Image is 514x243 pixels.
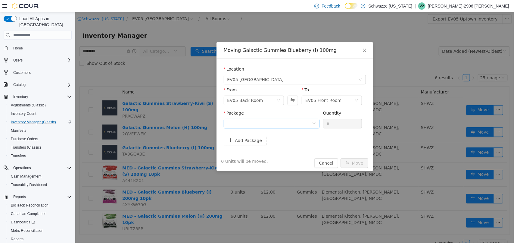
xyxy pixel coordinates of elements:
[11,69,33,76] a: Customers
[13,58,23,63] span: Users
[11,69,72,76] span: Customers
[6,172,74,181] button: Cash Management
[6,135,74,143] button: Purchase Orders
[1,43,74,52] button: Home
[11,57,72,64] span: Users
[8,235,72,243] span: Reports
[226,75,234,80] label: To
[8,144,72,151] span: Transfers (Classic)
[6,181,74,189] button: Traceabilty Dashboard
[11,193,72,200] span: Reports
[148,124,192,133] button: icon: plusAdd Package
[11,81,72,88] span: Catalog
[248,99,266,103] label: Quantity
[6,126,74,135] button: Manifests
[13,82,26,87] span: Catalog
[1,164,74,172] button: Operations
[11,228,43,233] span: Metrc Reconciliation
[6,109,74,118] button: Inventory Count
[146,146,193,153] span: 0 Units will be moved.
[8,227,46,234] a: Metrc Reconciliation
[1,80,74,89] button: Catalog
[369,2,413,10] p: Schwazze [US_STATE]
[6,152,74,160] button: Transfers
[8,235,26,243] a: Reports
[8,110,39,117] a: Inventory Count
[8,127,29,134] a: Manifests
[8,118,72,126] span: Inventory Manager (Classic)
[8,135,41,143] a: Purchase Orders
[6,226,74,235] button: Metrc Reconciliation
[428,2,509,10] p: [PERSON_NAME]-2906 [PERSON_NAME]
[8,181,72,188] span: Traceabilty Dashboard
[11,182,47,187] span: Traceabilty Dashboard
[415,2,416,10] p: |
[11,193,28,200] button: Reports
[6,201,74,210] button: BioTrack Reconciliation
[12,3,39,9] img: Cova
[8,135,72,143] span: Purchase Orders
[148,75,162,80] label: From
[8,210,49,217] a: Canadian Compliance
[6,210,74,218] button: Canadian Compliance
[11,153,26,158] span: Transfers
[11,145,41,150] span: Transfers (Classic)
[8,202,51,209] a: BioTrack Reconciliation
[11,45,25,52] a: Home
[6,218,74,226] a: Dashboards
[6,143,74,152] button: Transfers (Classic)
[322,3,340,9] span: Feedback
[8,102,72,109] span: Adjustments (Classic)
[11,164,72,172] span: Operations
[345,3,358,9] input: Dark Mode
[148,99,169,103] label: Package
[1,68,74,77] button: Customers
[8,102,48,109] a: Adjustments (Classic)
[8,173,72,180] span: Cash Management
[17,16,72,28] span: Load All Apps in [GEOGRAPHIC_DATA]
[283,66,287,70] i: icon: down
[148,35,291,42] div: Moving Galactic Gummies Blueberry (I) 100mg
[11,237,23,241] span: Reports
[11,93,72,100] span: Inventory
[11,164,33,172] button: Operations
[201,87,205,91] i: icon: down
[6,101,74,109] button: Adjustments (Classic)
[13,46,23,51] span: Home
[8,110,72,117] span: Inventory Count
[11,103,46,108] span: Adjustments (Classic)
[11,137,38,141] span: Purchase Orders
[418,2,425,10] div: Veronica-2906 Garcia
[13,70,31,75] span: Customers
[11,44,72,52] span: Home
[8,144,43,151] a: Transfers (Classic)
[420,2,424,10] span: V2
[1,93,74,101] button: Inventory
[248,107,287,116] input: Quantity
[8,118,58,126] a: Inventory Manager (Classic)
[13,94,28,99] span: Inventory
[8,152,72,159] span: Transfers
[8,127,72,134] span: Manifests
[11,93,30,100] button: Inventory
[11,57,25,64] button: Users
[8,152,28,159] a: Transfers
[13,166,31,170] span: Operations
[287,36,292,41] i: icon: close
[230,84,266,93] div: EV05 Front Room
[8,219,37,226] a: Dashboards
[8,181,49,188] a: Traceabilty Dashboard
[265,146,293,156] button: icon: swapMove
[13,194,26,199] span: Reports
[1,56,74,65] button: Users
[8,219,72,226] span: Dashboards
[8,210,72,217] span: Canadian Compliance
[239,146,263,156] button: Cancel
[11,203,48,208] span: BioTrack Reconciliation
[8,173,44,180] a: Cash Management
[11,211,46,216] span: Canadian Compliance
[11,128,26,133] span: Manifests
[281,30,298,47] button: Close
[1,193,74,201] button: Reports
